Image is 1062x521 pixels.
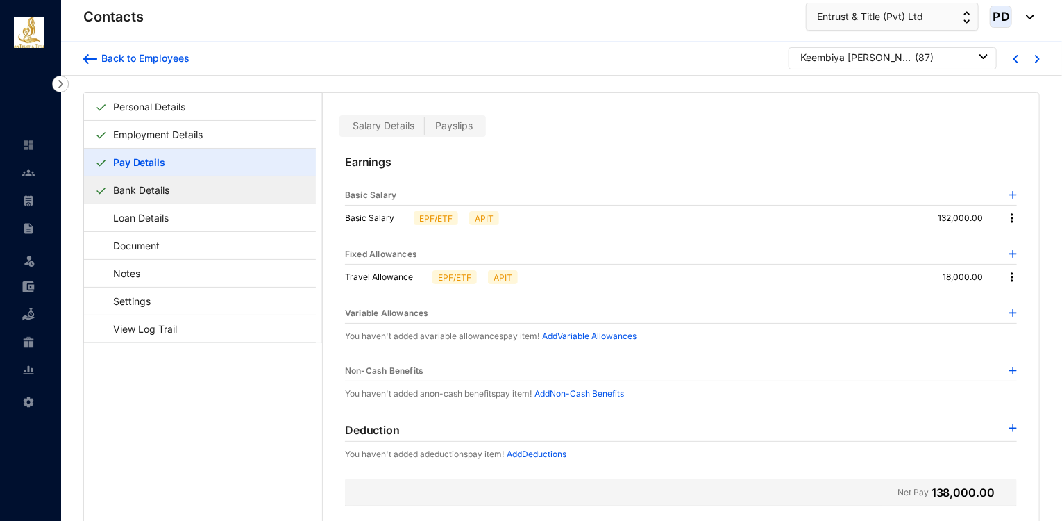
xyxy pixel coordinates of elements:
p: Fixed Allowances [345,247,417,261]
p: Contacts [83,7,144,26]
img: up-down-arrow.74152d26bf9780fbf563ca9c90304185.svg [963,11,970,24]
img: plus-blue.82faced185f92b6205e0ad2e478a7993.svg [1009,424,1017,432]
li: Gratuity [11,329,44,356]
span: Salary Details [353,119,414,131]
p: ( 87 ) [915,51,934,65]
p: Add Variable Allowances [542,329,637,343]
p: Non-Cash Benefits [345,364,423,378]
img: plus-blue.82faced185f92b6205e0ad2e478a7993.svg [1009,367,1017,374]
img: home-unselected.a29eae3204392db15eaf.svg [22,139,35,151]
img: plus-blue.82faced185f92b6205e0ad2e478a7993.svg [1009,309,1017,317]
li: Contracts [11,215,44,242]
div: Keembiya [PERSON_NAME] Madhushan [800,51,911,65]
span: Payslips [435,119,473,131]
a: Settings [95,287,155,315]
img: plus-blue.82faced185f92b6205e0ad2e478a7993.svg [1009,250,1017,258]
p: You haven't added a deductions pay item! [345,447,504,461]
a: Employment Details [108,120,208,149]
img: leave-unselected.2934df6273408c3f84d9.svg [22,254,36,267]
img: arrow-backward-blue.96c47016eac47e06211658234db6edf5.svg [83,54,97,64]
a: Bank Details [108,176,175,204]
a: Pay Details [108,148,171,176]
img: dropdown-black.8e83cc76930a90b1a4fdb6d089b7bf3a.svg [1019,15,1034,19]
img: gratuity-unselected.a8c340787eea3cf492d7.svg [22,336,35,349]
p: Deduction [345,422,400,438]
span: Entrust & Title (Pvt) Ltd [817,9,923,24]
img: more.27664ee4a8faa814348e188645a3c1fc.svg [1005,270,1019,284]
p: EPF/ETF [438,271,471,283]
img: nav-icon-right.af6afadce00d159da59955279c43614e.svg [52,76,69,92]
img: logo [14,17,44,48]
p: Add Deductions [507,447,566,461]
p: APIT [494,271,512,283]
img: report-unselected.e6a6b4230fc7da01f883.svg [22,364,35,377]
img: settings-unselected.1febfda315e6e19643a1.svg [22,396,35,408]
li: Contacts [11,159,44,187]
img: payroll-unselected.b590312f920e76f0c668.svg [22,195,35,207]
img: people-unselected.118708e94b43a90eceab.svg [22,167,35,179]
li: Reports [11,356,44,384]
p: Basic Salary [345,211,408,225]
p: You haven't added a non-cash benefits pay item! [345,387,532,401]
div: Back to Employees [97,51,189,65]
a: Document [95,231,165,260]
a: Notes [95,259,145,288]
p: Net Pay [897,484,929,501]
p: 18,000.00 [943,270,994,284]
p: Add Non-Cash Benefits [534,387,624,401]
img: expense-unselected.2edcf0507c847f3e9e96.svg [22,281,35,293]
p: APIT [475,212,494,224]
p: Variable Allowances [345,306,429,320]
p: EPF/ETF [419,212,453,224]
p: 132,000.00 [938,211,994,225]
p: Basic Salary [345,188,396,202]
a: Loan Details [95,204,174,232]
li: Loan [11,301,44,329]
a: View Log Trail [95,315,182,343]
li: Home [11,131,44,159]
p: You haven't added a variable allowances pay item! [345,329,539,343]
span: PD [993,10,1009,22]
a: Personal Details [108,92,191,121]
img: more.27664ee4a8faa814348e188645a3c1fc.svg [1005,211,1019,225]
button: Entrust & Title (Pvt) Ltd [806,3,979,31]
img: plus-blue.82faced185f92b6205e0ad2e478a7993.svg [1009,191,1017,199]
li: Expenses [11,273,44,301]
li: Payroll [11,187,44,215]
p: 138,000.00 [932,484,995,501]
a: Back to Employees [83,51,189,65]
img: chevron-right-blue.16c49ba0fe93ddb13f341d83a2dbca89.svg [1035,55,1040,63]
p: Travel Allowance [345,270,427,284]
img: chevron-left-blue.0fda5800d0a05439ff8ddef8047136d5.svg [1013,55,1018,63]
p: Earnings [345,154,1017,185]
img: contract-unselected.99e2b2107c0a7dd48938.svg [22,222,35,235]
img: loan-unselected.d74d20a04637f2d15ab5.svg [22,308,35,321]
img: dropdown-black.8e83cc76930a90b1a4fdb6d089b7bf3a.svg [979,54,988,59]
